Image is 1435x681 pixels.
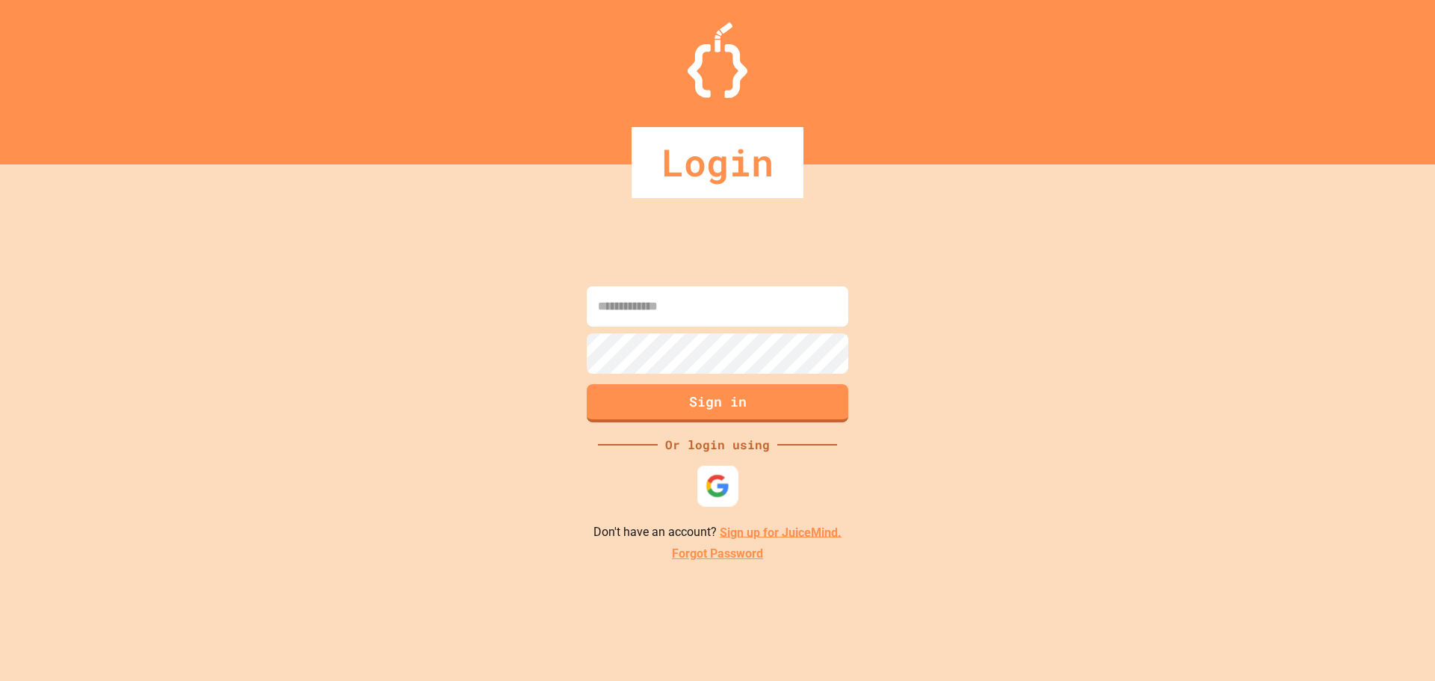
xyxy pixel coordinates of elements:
[658,436,777,454] div: Or login using
[720,525,842,539] a: Sign up for JuiceMind.
[632,127,803,198] div: Login
[688,22,747,98] img: Logo.svg
[706,473,730,498] img: google-icon.svg
[593,523,842,542] p: Don't have an account?
[587,384,848,422] button: Sign in
[672,545,763,563] a: Forgot Password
